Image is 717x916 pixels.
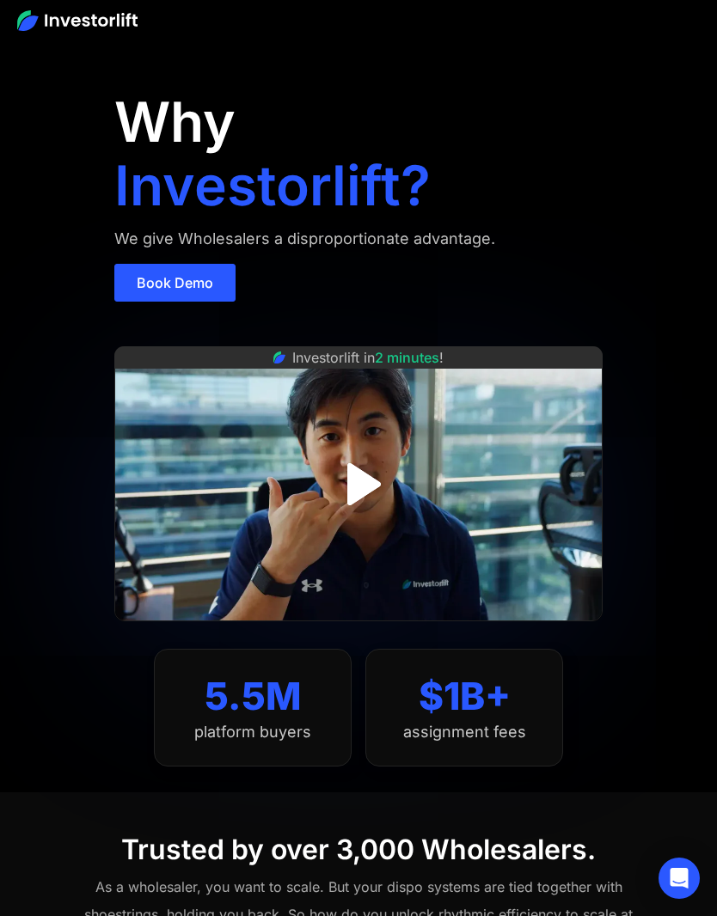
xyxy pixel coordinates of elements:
[114,264,236,302] a: Book Demo
[114,158,431,213] h1: Investorlift?
[321,446,397,522] a: open lightbox
[419,674,511,719] div: $1B+
[194,723,311,742] div: platform buyers
[205,674,302,719] div: 5.5M
[114,227,495,250] div: We give Wholesalers a disproportionate advantage.
[375,349,439,366] span: 2 minutes
[292,347,444,368] div: Investorlift in !
[659,858,700,899] div: Open Intercom Messenger
[114,95,236,150] h1: Why
[403,723,526,742] div: assignment fees
[121,834,596,866] div: Trusted by over 3,000 Wholesalers.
